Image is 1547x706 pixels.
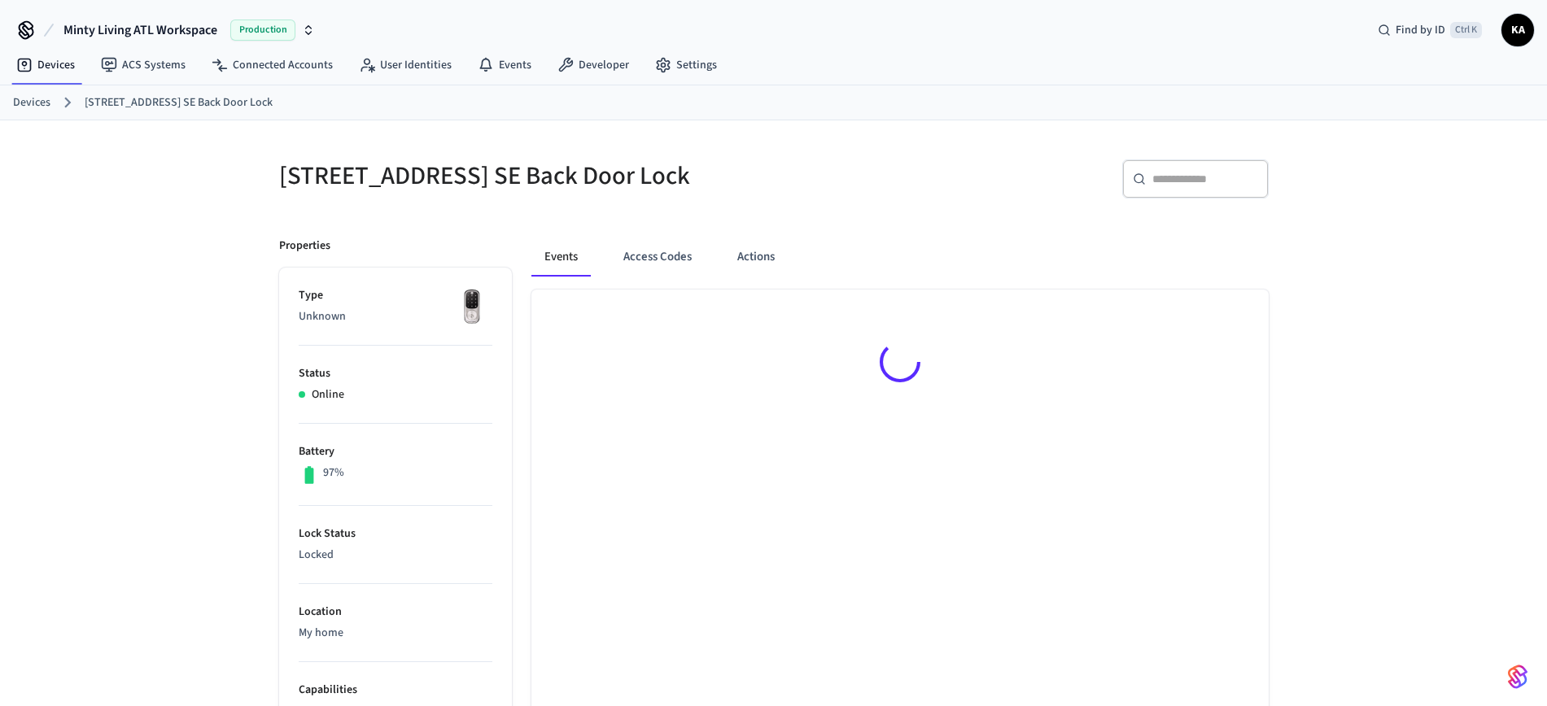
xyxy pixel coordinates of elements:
div: ant example [531,238,1269,277]
a: Devices [3,50,88,80]
a: Connected Accounts [199,50,346,80]
p: Location [299,604,492,621]
a: Devices [13,94,50,111]
a: Events [465,50,544,80]
p: Online [312,386,344,403]
span: Production [230,20,295,41]
button: KA [1501,14,1534,46]
img: Yale Assure Touchscreen Wifi Smart Lock, Satin Nickel, Front [452,287,492,328]
p: Capabilities [299,682,492,699]
p: 97% [323,464,344,482]
p: Properties [279,238,330,255]
a: User Identities [346,50,465,80]
p: Battery [299,443,492,460]
a: ACS Systems [88,50,199,80]
p: My home [299,625,492,642]
p: Type [299,287,492,304]
div: Find by IDCtrl K [1365,15,1495,45]
span: Ctrl K [1450,22,1482,38]
img: SeamLogoGradient.69752ec5.svg [1508,664,1527,690]
p: Lock Status [299,525,492,543]
a: Settings [642,50,730,80]
span: KA [1503,15,1532,45]
p: Status [299,365,492,382]
p: Locked [299,547,492,564]
p: Unknown [299,308,492,325]
a: Developer [544,50,642,80]
span: Find by ID [1396,22,1445,38]
button: Access Codes [610,238,705,277]
h5: [STREET_ADDRESS] SE Back Door Lock [279,159,764,193]
a: [STREET_ADDRESS] SE Back Door Lock [85,94,273,111]
button: Actions [724,238,788,277]
span: Minty Living ATL Workspace [63,20,217,40]
button: Events [531,238,591,277]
